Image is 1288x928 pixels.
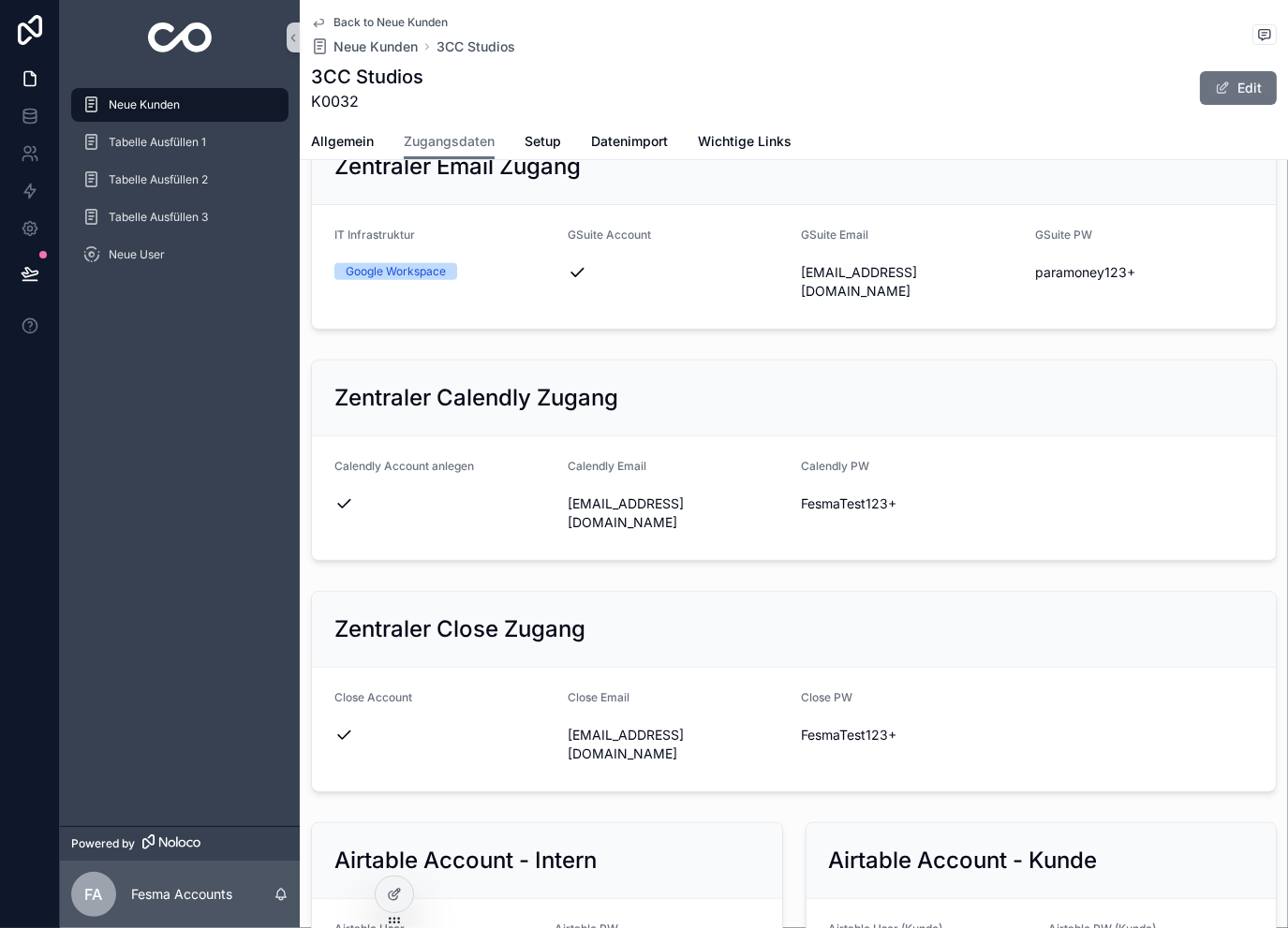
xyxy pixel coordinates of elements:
a: Datenimport [591,125,668,162]
span: GSuite PW [1035,228,1092,242]
a: Allgemein [311,125,374,162]
span: Tabelle Ausfüllen 2 [109,172,208,187]
span: GSuite Account [568,228,651,242]
p: Fesma Accounts [131,885,232,904]
span: FesmaTest123+ [802,726,1020,744]
span: Close PW [802,690,853,704]
h2: Zentraler Close Zugang [334,614,585,644]
span: Wichtige Links [698,132,792,151]
span: Back to Neue Kunden [333,15,448,30]
span: Setup [525,132,561,151]
div: scrollable content [60,75,300,296]
span: Tabelle Ausfüllen 1 [109,135,206,150]
span: Calendly Email [568,459,646,473]
span: [EMAIL_ADDRESS][DOMAIN_NAME] [802,263,1020,301]
a: Neue User [71,238,289,272]
a: Neue Kunden [311,37,418,56]
span: FesmaTest123+ [802,494,1020,513]
span: Neue Kunden [109,97,180,112]
span: paramoney123+ [1035,263,1253,282]
a: Zugangsdaten [404,125,495,160]
span: [EMAIL_ADDRESS][DOMAIN_NAME] [568,494,786,532]
span: Neue Kunden [333,37,418,56]
span: Close Email [568,690,629,704]
span: Powered by [71,836,135,851]
a: Tabelle Ausfüllen 1 [71,125,289,159]
span: Neue User [109,247,165,262]
button: Edit [1200,71,1277,105]
a: Wichtige Links [698,125,792,162]
span: Close Account [334,690,412,704]
h2: Airtable Account - Intern [334,846,597,876]
span: [EMAIL_ADDRESS][DOMAIN_NAME] [568,726,786,763]
h2: Airtable Account - Kunde [829,846,1098,876]
span: IT Infrastruktur [334,228,415,242]
a: Setup [525,125,561,162]
a: Tabelle Ausfüllen 2 [71,163,289,197]
span: K0032 [311,90,423,112]
img: App logo [148,22,213,52]
span: Datenimport [591,132,668,151]
span: Allgemein [311,132,374,151]
a: 3CC Studios [437,37,515,56]
span: Calendly Account anlegen [334,459,474,473]
span: Zugangsdaten [404,132,495,151]
a: Powered by [60,826,300,861]
span: FA [85,883,103,906]
a: Tabelle Ausfüllen 3 [71,200,289,234]
div: Google Workspace [346,263,446,280]
h2: Zentraler Email Zugang [334,152,581,182]
h2: Zentraler Calendly Zugang [334,383,618,413]
span: Tabelle Ausfüllen 3 [109,210,208,225]
span: Calendly PW [802,459,870,473]
a: Neue Kunden [71,88,289,122]
h1: 3CC Studios [311,64,423,90]
a: Back to Neue Kunden [311,15,448,30]
span: GSuite Email [802,228,869,242]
